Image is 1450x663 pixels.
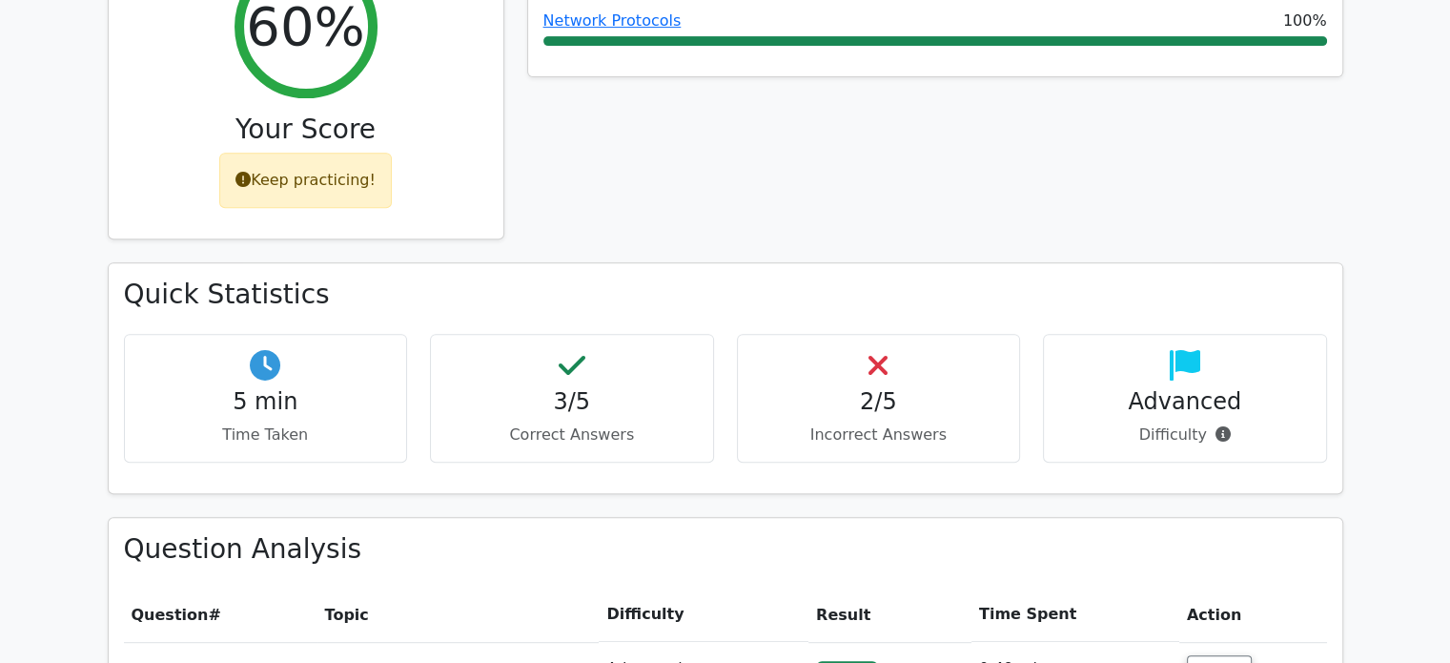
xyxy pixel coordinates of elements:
p: Difficulty [1059,424,1311,446]
p: Incorrect Answers [753,424,1005,446]
div: Keep practicing! [219,153,392,208]
a: Network Protocols [543,11,682,30]
th: Topic [317,588,600,642]
p: Time Taken [140,424,392,446]
th: Difficulty [599,588,808,642]
h3: Quick Statistics [124,279,1327,311]
h3: Question Analysis [124,533,1327,566]
span: Question [132,606,209,624]
span: 100% [1283,10,1327,32]
th: Result [808,588,971,642]
h4: 5 min [140,388,392,416]
th: Time Spent [971,588,1179,642]
h3: Your Score [124,114,488,146]
th: Action [1179,588,1327,642]
h4: Advanced [1059,388,1311,416]
h4: 2/5 [753,388,1005,416]
th: # [124,588,317,642]
p: Correct Answers [446,424,698,446]
h4: 3/5 [446,388,698,416]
